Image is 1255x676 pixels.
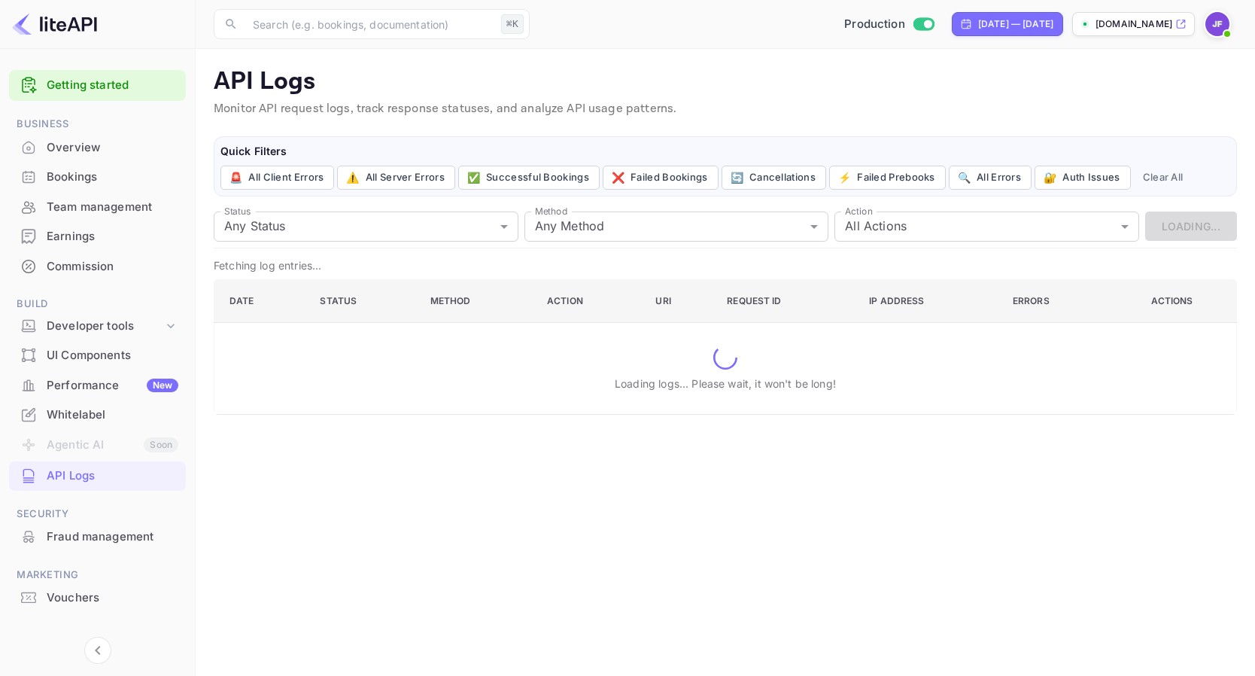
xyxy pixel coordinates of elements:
div: Fraud management [47,528,178,546]
label: Method [535,205,567,218]
div: Vouchers [47,589,178,607]
button: 🔐Auth Issues [1035,166,1131,190]
a: Overview [9,133,186,161]
th: Action [535,279,643,322]
button: ✅Successful Bookings [458,166,600,190]
div: Earnings [9,222,186,251]
div: Team management [9,193,186,222]
button: 🚨All Client Errors [220,166,334,190]
div: New [147,379,178,392]
a: Vouchers [9,583,186,611]
span: Production [844,16,905,33]
label: Action [845,205,873,218]
p: Loading logs... Please wait, it won't be long! [615,376,836,391]
th: Errors [1001,279,1111,322]
th: IP Address [857,279,1001,322]
div: Any Status [214,212,518,242]
input: Search (e.g. bookings, documentation) [244,9,495,39]
a: PerformanceNew [9,371,186,399]
div: Fraud management [9,522,186,552]
div: Vouchers [9,583,186,613]
a: Commission [9,252,186,280]
div: Getting started [9,70,186,101]
th: URI [643,279,715,322]
div: Switch to Sandbox mode [838,16,940,33]
div: Developer tools [47,318,163,335]
div: Earnings [47,228,178,245]
p: Monitor API request logs, track response statuses, and analyze API usage patterns. [214,100,1237,118]
div: Commission [47,258,178,276]
div: Bookings [9,163,186,192]
div: All Actions [834,212,1139,242]
button: 🔍All Errors [949,166,1032,190]
a: Bookings [9,163,186,190]
div: [DATE] — [DATE] [978,17,1053,31]
span: ✅ [467,169,480,187]
div: Bookings [47,169,178,186]
th: Request ID [715,279,857,322]
img: Jenny Frimer [1205,12,1229,36]
img: LiteAPI logo [12,12,97,36]
p: Fetching log entries... [214,257,1237,273]
div: Overview [9,133,186,163]
div: PerformanceNew [9,371,186,400]
span: ⚡ [838,169,851,187]
p: [DOMAIN_NAME] [1095,17,1172,31]
a: Getting started [47,77,178,94]
div: Developer tools [9,313,186,340]
div: Any Method [524,212,829,242]
th: Actions [1111,279,1236,322]
div: ⌘K [501,14,524,34]
th: Status [308,279,418,322]
button: Clear All [1137,166,1190,190]
a: Fraud management [9,522,186,550]
span: Marketing [9,567,186,583]
button: ❌Failed Bookings [603,166,719,190]
a: UI Components [9,341,186,369]
span: Build [9,296,186,312]
div: API Logs [47,467,178,485]
button: ⚠️All Server Errors [337,166,454,190]
span: ❌ [612,169,624,187]
div: Performance [47,377,178,394]
div: Team management [47,199,178,216]
th: Method [418,279,535,322]
span: ⚠️ [346,169,359,187]
span: Business [9,116,186,132]
div: API Logs [9,461,186,491]
a: Whitelabel [9,400,186,428]
a: Team management [9,193,186,221]
button: Collapse navigation [84,637,111,664]
p: API Logs [214,67,1237,97]
span: Security [9,506,186,522]
span: 🚨 [229,169,242,187]
a: Earnings [9,222,186,250]
button: 🔄Cancellations [722,166,826,190]
div: Commission [9,252,186,282]
div: Click to change the date range period [952,12,1063,36]
button: ⚡Failed Prebooks [829,166,946,190]
div: UI Components [47,347,178,364]
h6: Quick Filters [220,143,1230,160]
div: Whitelabel [9,400,186,430]
span: 🔄 [731,169,743,187]
div: UI Components [9,341,186,370]
div: Overview [47,139,178,157]
a: API Logs [9,461,186,489]
label: Status [224,205,251,218]
span: 🔍 [958,169,971,187]
span: 🔐 [1044,169,1056,187]
div: Whitelabel [47,407,178,424]
th: Date [214,279,308,322]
